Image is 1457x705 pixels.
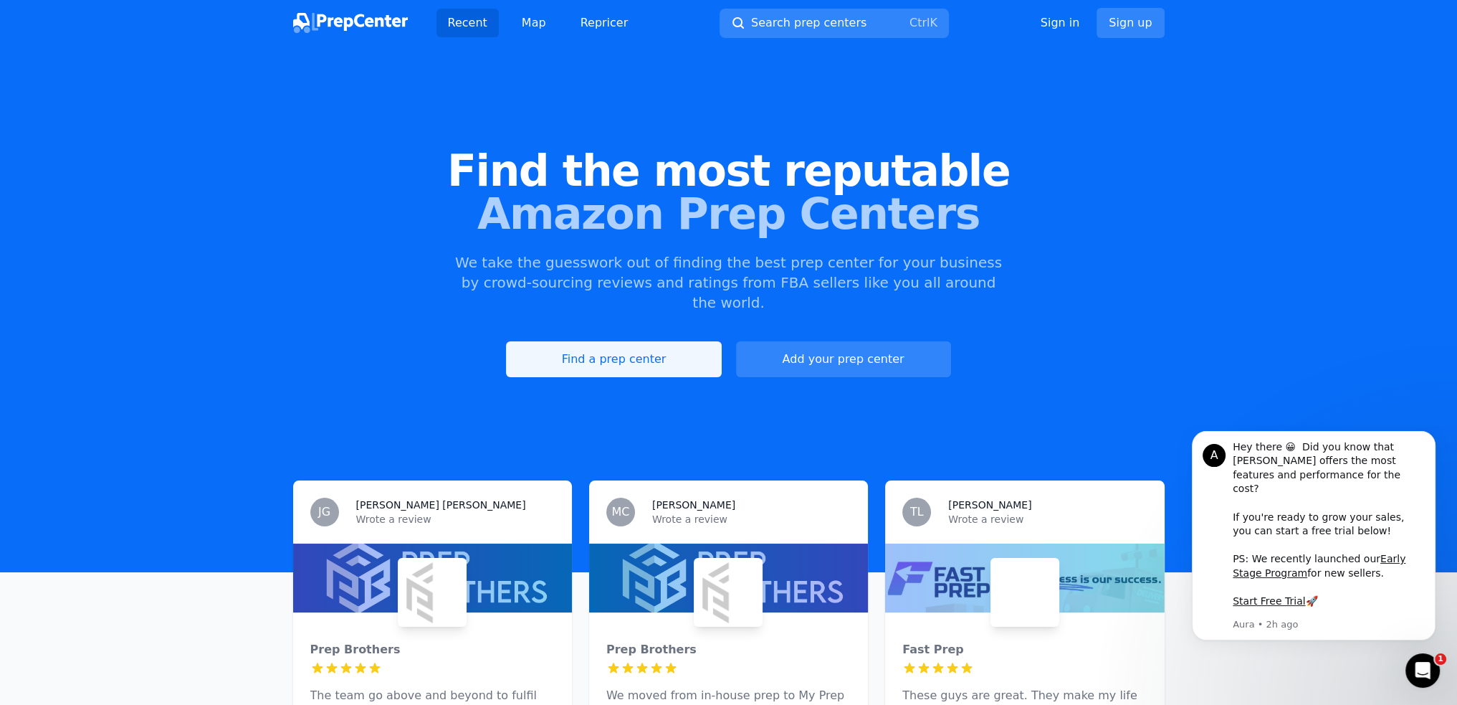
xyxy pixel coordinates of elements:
a: Find a prep center [506,341,721,377]
img: Prep Brothers [697,561,760,624]
span: 1 [1435,653,1446,665]
span: MC [611,506,629,518]
span: TL [910,506,924,518]
p: Wrote a review [948,512,1147,526]
kbd: Ctrl [909,16,930,29]
div: Prep Brothers [606,641,851,658]
img: PrepCenter [293,13,408,33]
a: Recent [436,9,499,37]
div: Fast Prep [902,641,1147,658]
p: Wrote a review [652,512,851,526]
img: Prep Brothers [401,561,464,624]
h3: [PERSON_NAME] [652,498,735,512]
p: Wrote a review [356,512,555,526]
a: Add your prep center [736,341,951,377]
kbd: K [930,16,937,29]
button: Search prep centersCtrlK [720,9,949,38]
a: Map [510,9,558,37]
h3: [PERSON_NAME] [948,498,1031,512]
span: Search prep centers [751,14,866,32]
a: Sign in [1041,14,1080,32]
span: JG [318,506,330,518]
a: Sign up [1097,8,1164,38]
img: Fast Prep [993,561,1056,624]
a: Repricer [569,9,640,37]
h3: [PERSON_NAME] [PERSON_NAME] [356,498,526,512]
span: Find the most reputable [23,149,1434,192]
iframe: Intercom live chat [1405,653,1440,688]
div: Prep Brothers [310,641,555,658]
span: Amazon Prep Centers [23,192,1434,235]
iframe: Intercom notifications message [1170,424,1457,666]
p: We take the guesswork out of finding the best prep center for your business by crowd-sourcing rev... [454,252,1004,313]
